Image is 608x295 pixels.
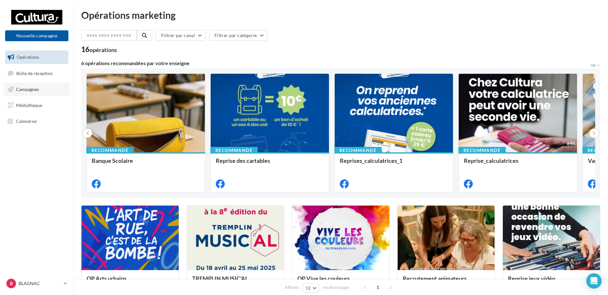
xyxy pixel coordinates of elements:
[216,157,270,164] span: Reprise des cartables
[403,275,467,282] span: Recrutement animateurs
[4,115,70,128] a: Calendrier
[373,282,383,292] span: 1
[81,61,590,66] div: 6 opérations recommandées par votre enseigne
[5,30,68,41] button: Nouvelle campagne
[16,70,53,76] span: Boîte de réception
[285,284,299,291] span: Afficher
[297,275,350,282] span: OP Vive les couleurs
[87,275,127,282] span: OP Arts urbains
[303,284,319,292] button: 12
[17,54,39,60] span: Opérations
[586,273,602,289] div: Open Intercom Messenger
[10,280,13,287] span: B
[464,157,518,164] span: Reprise_calculatrices
[19,280,61,287] p: BLAGNAC
[210,147,258,154] div: Recommandé
[209,30,267,41] button: Filtrer par catégorie
[4,99,70,112] a: Médiathèque
[16,118,37,124] span: Calendrier
[4,83,70,96] a: Campagnes
[4,66,70,80] a: Boîte de réception
[508,275,555,282] span: Reprise jeux vidéo
[90,47,117,53] div: opérations
[86,147,134,154] div: Recommandé
[458,147,506,154] div: Recommandé
[4,50,70,64] a: Opérations
[81,10,600,20] div: Opérations marketing
[334,147,382,154] div: Recommandé
[16,102,42,108] span: Médiathèque
[156,30,206,41] button: Filtrer par canal
[323,284,349,291] span: résultats/page
[340,157,402,164] span: Reprises_calculatrices_1
[92,157,133,164] span: Banque Scolaire
[192,275,248,282] span: TREMPLIN MUSIC'AL
[16,87,39,92] span: Campagnes
[306,285,311,291] span: 12
[81,46,117,53] div: 16
[5,277,68,290] a: B BLAGNAC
